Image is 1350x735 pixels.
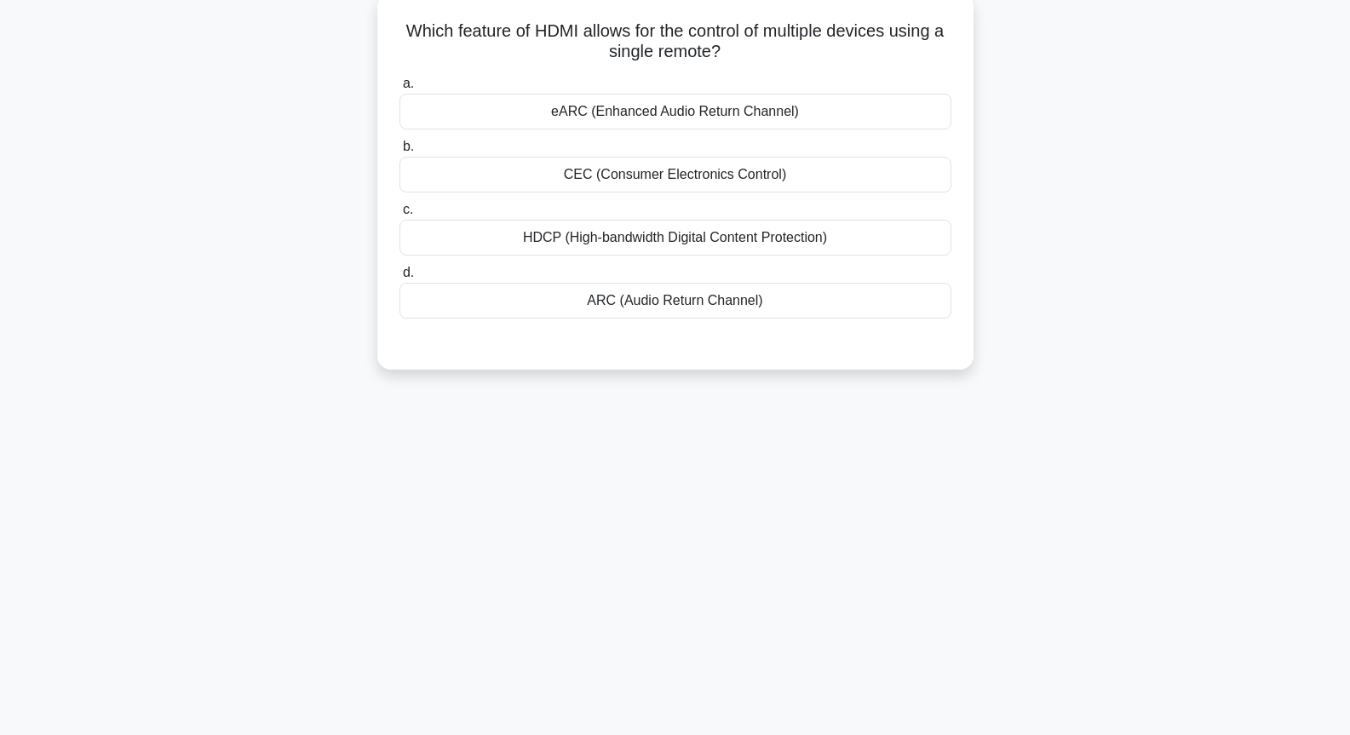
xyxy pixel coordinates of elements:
[403,265,414,279] span: d.
[403,139,414,153] span: b.
[399,157,951,192] div: CEC (Consumer Electronics Control)
[403,202,413,216] span: c.
[398,20,953,63] h5: Which feature of HDMI allows for the control of multiple devices using a single remote?
[399,220,951,256] div: HDCP (High-bandwidth Digital Content Protection)
[399,283,951,319] div: ARC (Audio Return Channel)
[399,94,951,129] div: eARC (Enhanced Audio Return Channel)
[403,76,414,90] span: a.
